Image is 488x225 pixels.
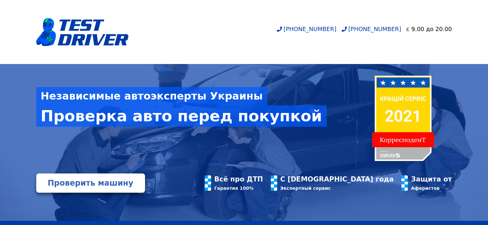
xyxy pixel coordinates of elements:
div: Гарантия 100% [214,186,263,191]
div: Независимые автоэксперты Украины [36,87,267,105]
div: С [DEMOGRAPHIC_DATA] года [280,175,394,183]
div: Всё про ДТП [214,175,263,183]
img: service year [363,64,443,173]
div: Защита от [411,175,452,183]
a: [PHONE_NUMBER] [277,26,337,32]
div: c 9.00 до 20.00 [406,26,452,32]
div: Аферистов [411,186,452,191]
a: Проверить машину [36,173,145,193]
div: Экспертный сервис [280,186,394,191]
img: logotype [36,18,129,46]
div: Проверка авто перед покупкой [36,105,327,126]
a: [PHONE_NUMBER] [342,26,401,32]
